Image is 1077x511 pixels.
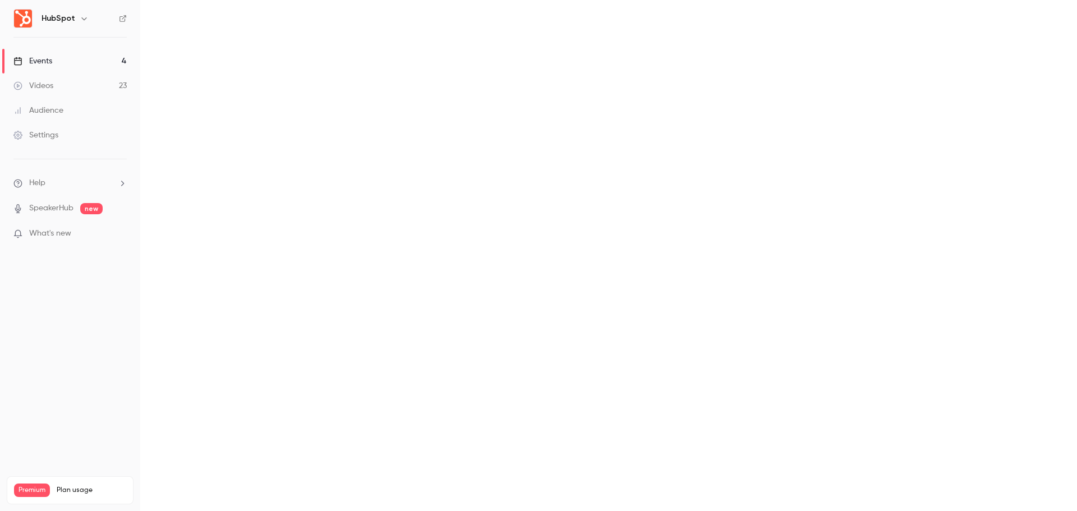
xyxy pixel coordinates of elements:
[13,105,63,116] div: Audience
[13,56,52,67] div: Events
[13,130,58,141] div: Settings
[13,177,127,189] li: help-dropdown-opener
[29,228,71,240] span: What's new
[57,486,126,495] span: Plan usage
[14,10,32,27] img: HubSpot
[29,202,73,214] a: SpeakerHub
[13,80,53,91] div: Videos
[42,13,75,24] h6: HubSpot
[80,203,103,214] span: new
[29,177,45,189] span: Help
[113,229,127,239] iframe: Noticeable Trigger
[14,484,50,497] span: Premium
